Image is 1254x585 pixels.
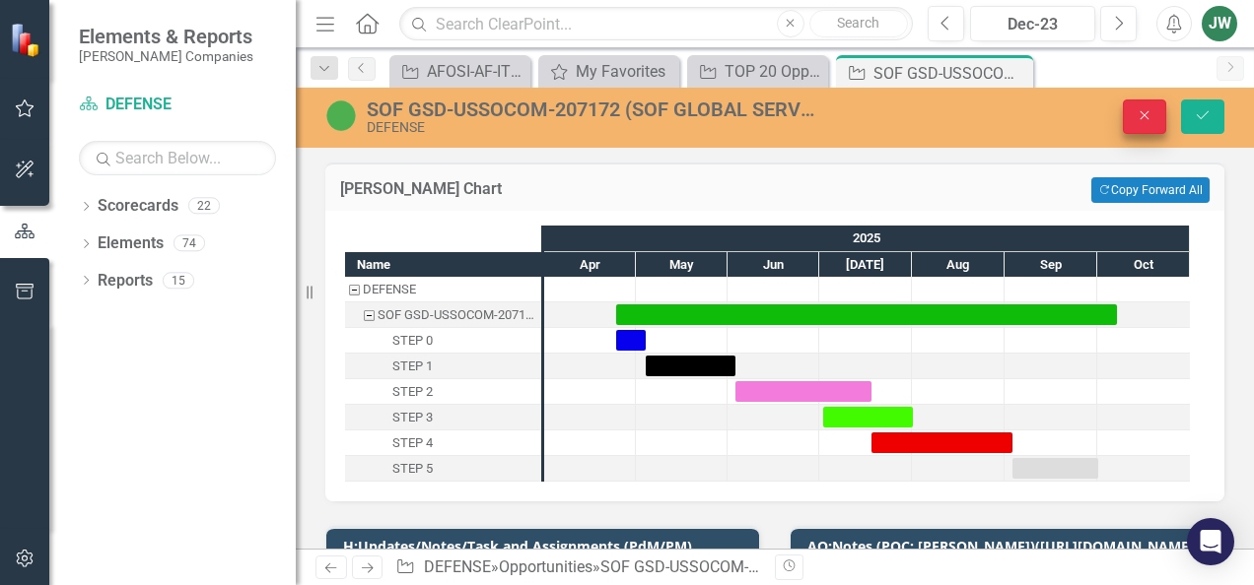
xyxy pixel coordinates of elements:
[499,557,592,576] a: Opportunities
[79,25,253,48] span: Elements & Reports
[345,277,541,302] div: DEFENSE
[345,379,541,405] div: STEP 2
[646,356,735,376] div: Task: Start date: 2025-05-04 End date: 2025-06-03
[345,277,541,302] div: Task: DEFENSE Start date: 2025-04-24 End date: 2025-04-25
[98,270,153,292] a: Reports
[616,304,1117,325] div: Task: Start date: 2025-04-24 End date: 2025-10-07
[728,252,819,278] div: Jun
[819,252,912,278] div: Jul
[395,556,760,579] div: » »
[544,226,1190,251] div: 2025
[392,430,433,456] div: STEP 4
[600,557,1058,576] div: SOF GSD-USSOCOM-207172 (SOF GLOBAL SERVICES DELIVERY)
[345,405,541,430] div: Task: Start date: 2025-07-02 End date: 2025-08-01
[392,405,433,430] div: STEP 3
[174,235,205,252] div: 74
[345,328,541,354] div: STEP 0
[345,405,541,430] div: STEP 3
[325,99,357,131] img: Active
[392,354,433,379] div: STEP 1
[367,120,815,135] div: DEFENSE
[1187,518,1234,565] div: Open Intercom Messenger
[1005,252,1097,278] div: Sep
[692,59,823,84] a: TOP 20 Opportunities ([DATE] Process)
[345,354,541,379] div: Task: Start date: 2025-05-04 End date: 2025-06-03
[345,328,541,354] div: Task: Start date: 2025-04-24 End date: 2025-05-04
[576,59,674,84] div: My Favorites
[345,354,541,379] div: STEP 1
[873,61,1028,86] div: SOF GSD-USSOCOM-207172 (SOF GLOBAL SERVICES DELIVERY)
[394,59,525,84] a: AFOSI-AF-ITES3 SB-208239 (Professional IT Support Services)
[427,59,525,84] div: AFOSI-AF-ITES3 SB-208239 (Professional IT Support Services)
[163,272,194,289] div: 15
[399,7,913,41] input: Search ClearPoint...
[544,252,636,278] div: Apr
[823,407,913,427] div: Task: Start date: 2025-07-02 End date: 2025-08-01
[345,302,541,328] div: SOF GSD-USSOCOM-207172 (SOF GLOBAL SERVICES DELIVERY)
[340,180,841,198] h3: [PERSON_NAME] Chart
[424,557,491,576] a: DEFENSE
[79,94,276,116] a: DEFENSE
[343,539,749,553] h3: H:Updates/Notes/Task and Assignments (PdM/PM)
[837,15,879,31] span: Search
[616,330,646,351] div: Task: Start date: 2025-04-24 End date: 2025-05-04
[345,379,541,405] div: Task: Start date: 2025-06-03 End date: 2025-07-18
[871,432,1012,453] div: Task: Start date: 2025-07-18 End date: 2025-09-03
[543,59,674,84] a: My Favorites
[188,198,220,215] div: 22
[1202,6,1237,41] button: JW
[392,328,433,354] div: STEP 0
[809,10,908,37] button: Search
[1097,252,1190,278] div: Oct
[392,456,433,482] div: STEP 5
[345,430,541,456] div: STEP 4
[10,22,44,56] img: ClearPoint Strategy
[363,277,416,302] div: DEFENSE
[912,252,1005,278] div: Aug
[807,539,1214,553] h3: AQ:Notes (POC: [PERSON_NAME])([URL][DOMAIN_NAME])
[98,232,164,255] a: Elements
[970,6,1095,41] button: Dec-23
[367,98,815,120] div: SOF GSD-USSOCOM-207172 (SOF GLOBAL SERVICES DELIVERY)
[345,430,541,456] div: Task: Start date: 2025-07-18 End date: 2025-09-03
[345,302,541,328] div: Task: Start date: 2025-04-24 End date: 2025-10-07
[725,59,823,84] div: TOP 20 Opportunities ([DATE] Process)
[735,381,871,402] div: Task: Start date: 2025-06-03 End date: 2025-07-18
[1091,177,1210,203] button: Copy Forward All
[392,379,433,405] div: STEP 2
[345,252,541,277] div: Name
[345,456,541,482] div: STEP 5
[1012,458,1098,479] div: Task: Start date: 2025-09-03 End date: 2025-10-01
[345,456,541,482] div: Task: Start date: 2025-09-03 End date: 2025-10-01
[79,141,276,175] input: Search Below...
[636,252,728,278] div: May
[378,302,535,328] div: SOF GSD-USSOCOM-207172 (SOF GLOBAL SERVICES DELIVERY)
[98,195,178,218] a: Scorecards
[79,48,253,64] small: [PERSON_NAME] Companies
[977,13,1088,36] div: Dec-23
